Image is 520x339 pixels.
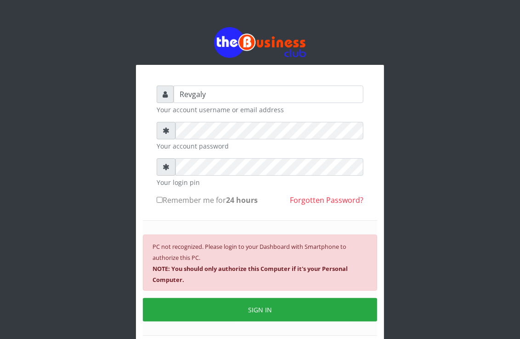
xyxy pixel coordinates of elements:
a: Forgotten Password? [290,195,363,205]
b: 24 hours [226,195,258,205]
b: NOTE: You should only authorize this Computer if it's your Personal Computer. [153,264,348,284]
small: Your account password [157,141,363,151]
input: Remember me for24 hours [157,197,163,203]
small: PC not recognized. Please login to your Dashboard with Smartphone to authorize this PC. [153,242,348,284]
label: Remember me for [157,195,258,206]
small: Your account username or email address [157,105,363,115]
input: Username or email address [174,86,363,103]
small: Your login pin [157,178,363,187]
button: SIGN IN [143,298,377,322]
